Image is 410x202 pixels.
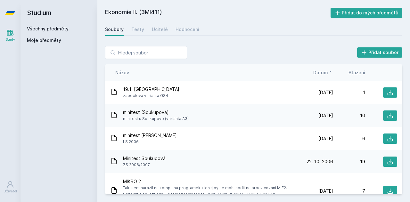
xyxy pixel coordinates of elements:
[105,8,331,18] h2: Ekonomie II. (3MI411)
[348,69,365,76] button: Stažení
[123,155,166,162] span: Minitest Soukupová
[333,89,365,96] div: 1
[313,69,328,76] span: Datum
[176,23,199,36] a: Hodnocení
[6,37,15,42] div: Study
[1,177,19,197] a: Uživatel
[123,139,177,145] span: LS 2006
[123,132,177,139] span: minitest [PERSON_NAME]
[313,69,333,76] button: Datum
[105,23,124,36] a: Soubory
[123,109,189,116] span: minitest (Soukupová)
[1,26,19,45] a: Study
[105,26,124,33] div: Soubory
[4,189,17,194] div: Uživatel
[27,26,69,31] a: Všechny předměty
[123,86,179,93] span: 19.1. [GEOGRAPHIC_DATA]
[318,135,333,142] span: [DATE]
[333,135,365,142] div: 6
[357,47,403,58] button: Přidat soubor
[123,116,189,122] span: minitest u Soukupové (varianta A3)
[131,26,144,33] div: Testy
[115,69,129,76] button: Název
[27,37,61,44] span: Moje předměty
[131,23,144,36] a: Testy
[176,26,199,33] div: Hodnocení
[123,162,166,168] span: ZS 2006/2007
[318,188,333,194] span: [DATE]
[307,158,333,165] span: 22. 10. 2006
[152,26,168,33] div: Učitelé
[105,46,187,59] input: Hledej soubor
[152,23,168,36] a: Učitelé
[333,188,365,194] div: 7
[333,158,365,165] div: 19
[318,89,333,96] span: [DATE]
[123,93,179,99] span: zapoctova varianta GS4
[318,112,333,119] span: [DATE]
[331,8,403,18] button: Přidat do mých předmětů
[333,112,365,119] div: 10
[123,178,299,185] span: MIKRO 2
